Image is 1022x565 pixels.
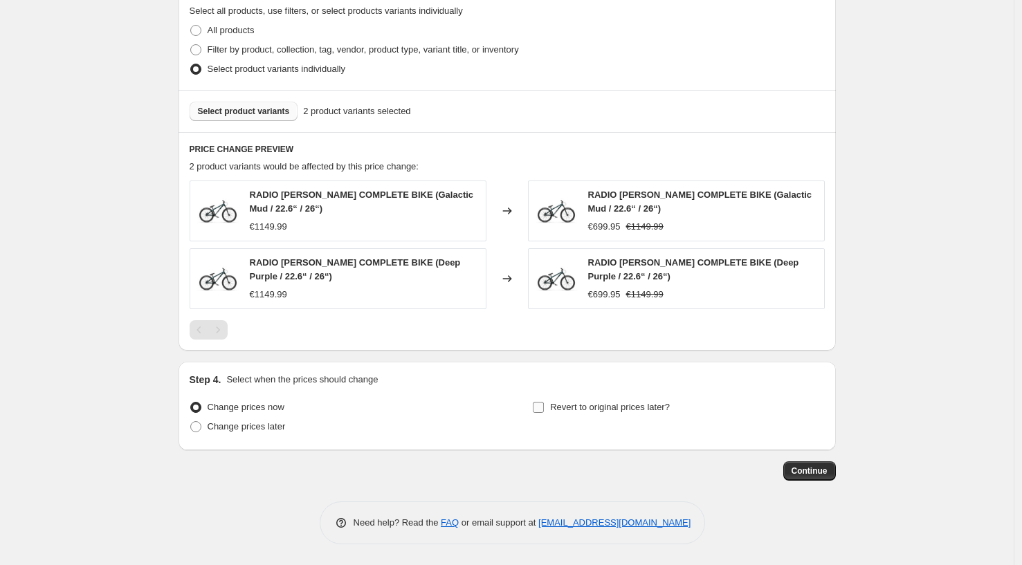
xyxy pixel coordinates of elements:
[198,106,290,117] span: Select product variants
[208,421,286,432] span: Change prices later
[190,320,228,340] nav: Pagination
[250,257,461,281] span: RADIO [PERSON_NAME] COMPLETE BIKE (Deep Purple / 22.6“ / 26“)
[190,161,419,172] span: 2 product variants would be affected by this price change:
[208,402,284,412] span: Change prices now
[250,189,474,214] span: RADIO [PERSON_NAME] COMPLETE BIKE (Galactic Mud / 22.6“ / 26“)
[626,220,664,234] strike: €1149.99
[588,189,812,214] span: RADIO [PERSON_NAME] COMPLETE BIKE (Galactic Mud / 22.6“ / 26“)
[208,25,255,35] span: All products
[538,517,691,528] a: [EMAIL_ADDRESS][DOMAIN_NAME]
[208,64,345,74] span: Select product variants individually
[536,190,577,232] img: Radio_Griffin_26_Cobalt_Green_4055822509367_web_1_2048x2048_879516c1-3067-4ec8-9b36-8d3f23f71ec7_...
[190,6,463,16] span: Select all products, use filters, or select products variants individually
[197,190,239,232] img: Radio_Griffin_26_Cobalt_Green_4055822509367_web_1_2048x2048_879516c1-3067-4ec8-9b36-8d3f23f71ec7_...
[588,220,621,234] div: €699.95
[550,402,670,412] span: Revert to original prices later?
[441,517,459,528] a: FAQ
[250,220,287,234] div: €1149.99
[354,517,441,528] span: Need help? Read the
[783,461,836,481] button: Continue
[190,102,298,121] button: Select product variants
[190,373,221,387] h2: Step 4.
[792,465,828,476] span: Continue
[588,257,799,281] span: RADIO [PERSON_NAME] COMPLETE BIKE (Deep Purple / 22.6“ / 26“)
[250,288,287,302] div: €1149.99
[459,517,538,528] span: or email support at
[626,288,664,302] strike: €1149.99
[226,373,378,387] p: Select when the prices should change
[303,104,410,118] span: 2 product variants selected
[208,44,519,55] span: Filter by product, collection, tag, vendor, product type, variant title, or inventory
[588,288,621,302] div: €699.95
[197,258,239,299] img: Radio_Griffin_26_Cobalt_Green_4055822509367_web_1_2048x2048_879516c1-3067-4ec8-9b36-8d3f23f71ec7_...
[190,144,825,155] h6: PRICE CHANGE PREVIEW
[536,258,577,299] img: Radio_Griffin_26_Cobalt_Green_4055822509367_web_1_2048x2048_879516c1-3067-4ec8-9b36-8d3f23f71ec7_...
